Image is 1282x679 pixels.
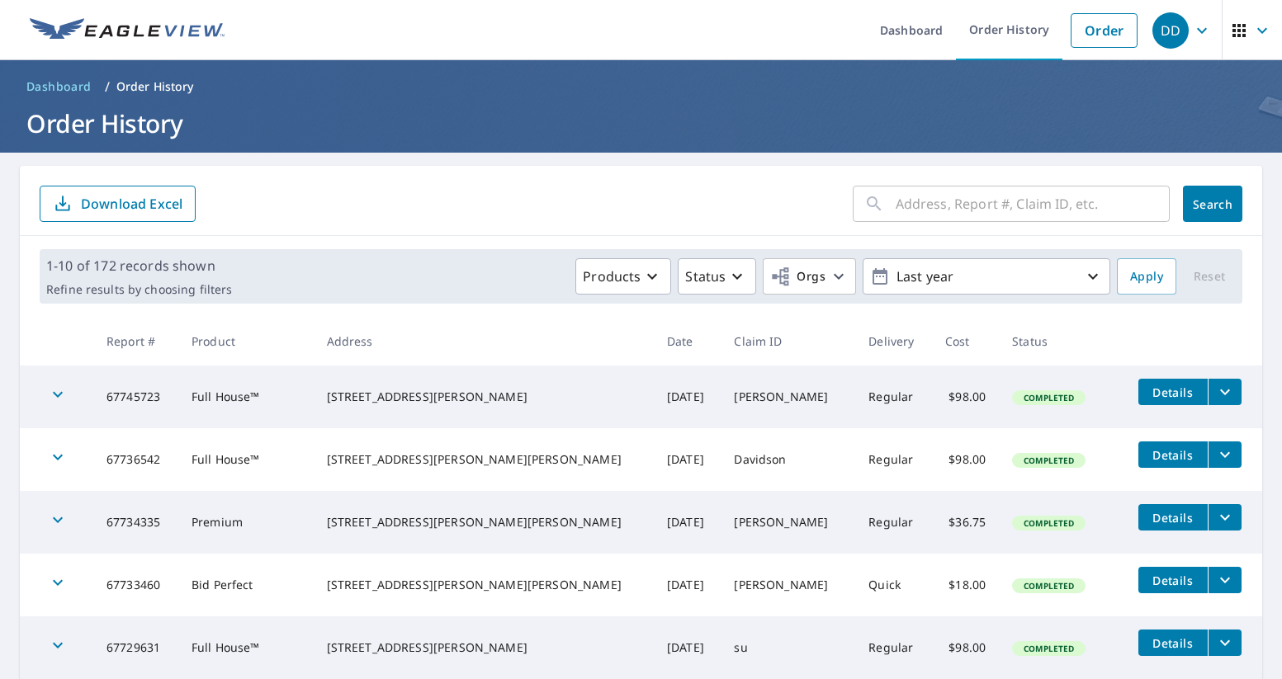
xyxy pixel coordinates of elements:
[1138,379,1208,405] button: detailsBtn-67745723
[721,491,855,554] td: [PERSON_NAME]
[327,514,641,530] div: [STREET_ADDRESS][PERSON_NAME][PERSON_NAME]
[654,491,721,554] td: [DATE]
[178,365,314,428] td: Full House™
[178,554,314,616] td: Bid Perfect
[932,317,999,365] th: Cost
[178,616,314,679] td: Full House™
[721,317,855,365] th: Claim ID
[770,266,825,287] span: Orgs
[81,195,182,213] p: Download Excel
[1152,12,1189,49] div: DD
[30,18,225,43] img: EV Logo
[855,616,931,679] td: Regular
[932,428,999,491] td: $98.00
[721,365,855,428] td: [PERSON_NAME]
[654,365,721,428] td: [DATE]
[105,77,110,97] li: /
[20,106,1262,140] h1: Order History
[314,317,654,365] th: Address
[1208,441,1242,468] button: filesDropdownBtn-67736542
[654,554,721,616] td: [DATE]
[1071,13,1138,48] a: Order
[1183,186,1242,222] button: Search
[1148,573,1198,588] span: Details
[1014,392,1084,403] span: Completed
[654,317,721,365] th: Date
[855,554,931,616] td: Quick
[721,554,855,616] td: [PERSON_NAME]
[1196,196,1229,212] span: Search
[93,365,178,428] td: 67745723
[46,256,232,276] p: 1-10 of 172 records shown
[1138,567,1208,593] button: detailsBtn-67733460
[685,266,726,286] p: Status
[932,616,999,679] td: $98.00
[26,78,92,95] span: Dashboard
[932,491,999,554] td: $36.75
[1148,635,1198,651] span: Details
[93,428,178,491] td: 67736542
[1148,447,1198,463] span: Details
[1148,384,1198,400] span: Details
[327,389,641,405] div: [STREET_ADDRESS][PERSON_NAME]
[40,186,196,222] button: Download Excel
[1138,504,1208,530] button: detailsBtn-67734335
[1014,643,1084,654] span: Completed
[855,365,931,428] td: Regular
[1014,517,1084,529] span: Completed
[93,616,178,679] td: 67729631
[93,317,178,365] th: Report #
[1208,629,1242,656] button: filesDropdownBtn-67729631
[654,428,721,491] td: [DATE]
[932,554,999,616] td: $18.00
[1014,455,1084,466] span: Completed
[863,258,1110,295] button: Last year
[932,365,999,428] td: $98.00
[1130,266,1163,287] span: Apply
[855,317,931,365] th: Delivery
[327,451,641,468] div: [STREET_ADDRESS][PERSON_NAME][PERSON_NAME]
[1014,580,1084,592] span: Completed
[93,491,178,554] td: 67734335
[116,78,194,95] p: Order History
[721,616,855,679] td: su
[1138,629,1208,656] button: detailsBtn-67729631
[20,73,98,100] a: Dashboard
[1208,379,1242,405] button: filesDropdownBtn-67745723
[46,282,232,297] p: Refine results by choosing filters
[1117,258,1176,295] button: Apply
[20,73,1262,100] nav: breadcrumb
[855,491,931,554] td: Regular
[583,266,641,286] p: Products
[721,428,855,491] td: Davidson
[178,428,314,491] td: Full House™
[575,258,671,295] button: Products
[1208,504,1242,530] button: filesDropdownBtn-67734335
[1138,441,1208,468] button: detailsBtn-67736542
[678,258,756,295] button: Status
[1208,567,1242,593] button: filesDropdownBtn-67733460
[93,554,178,616] td: 67733460
[1148,510,1198,526] span: Details
[855,428,931,491] td: Regular
[178,491,314,554] td: Premium
[654,616,721,679] td: [DATE]
[999,317,1125,365] th: Status
[763,258,856,295] button: Orgs
[178,317,314,365] th: Product
[327,639,641,656] div: [STREET_ADDRESS][PERSON_NAME]
[327,577,641,593] div: [STREET_ADDRESS][PERSON_NAME][PERSON_NAME]
[896,181,1170,227] input: Address, Report #, Claim ID, etc.
[890,262,1083,291] p: Last year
